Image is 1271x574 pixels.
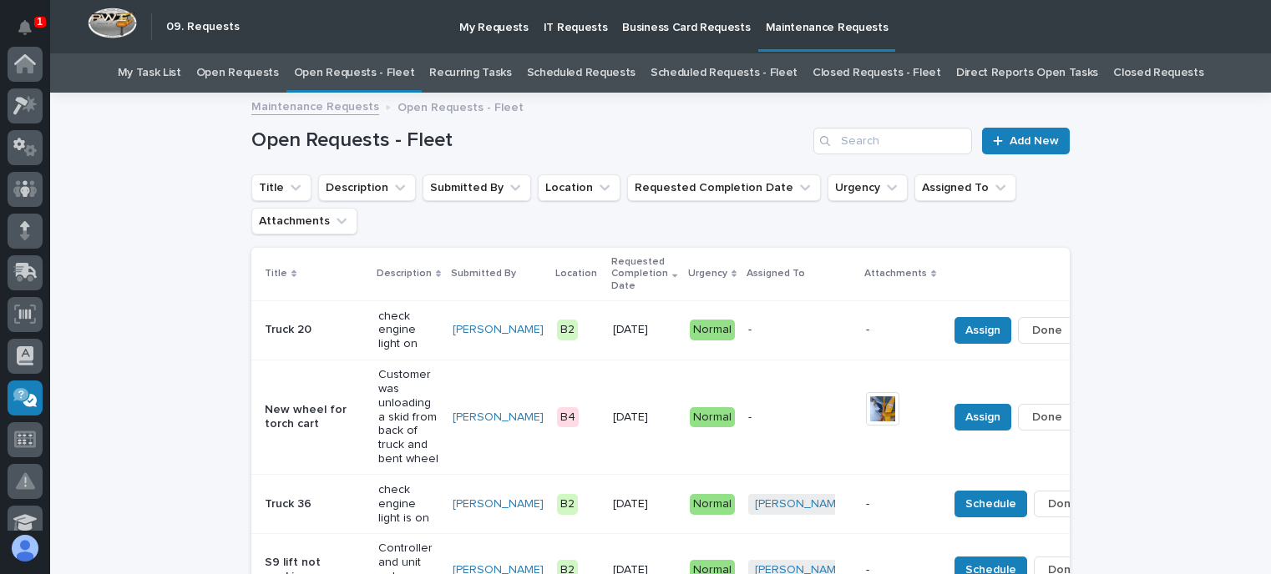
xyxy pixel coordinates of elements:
[378,483,439,525] p: check engine light is on
[557,320,578,340] div: B2
[866,323,934,337] p: -
[1048,494,1078,514] span: Done
[557,494,578,515] div: B2
[611,253,668,295] p: Requested Completion Date
[748,410,853,425] p: -
[1034,491,1092,517] button: Done
[453,497,544,511] a: [PERSON_NAME]
[982,128,1070,154] a: Add New
[690,320,735,340] div: Normal
[377,264,432,283] p: Description
[828,174,908,201] button: Urgency
[294,53,415,93] a: Open Requests - Fleet
[955,491,1027,517] button: Schedule
[118,53,181,93] a: My Task List
[613,410,676,425] p: [DATE]
[453,410,544,425] a: [PERSON_NAME]
[1010,135,1059,147] span: Add New
[8,531,43,566] button: users-avatar
[423,174,531,201] button: Submitted By
[429,53,511,93] a: Recurring Tasks
[651,53,798,93] a: Scheduled Requests - Fleet
[251,360,1149,475] tr: New wheel for torch cartCustomer was unloading a skid from back of truck and bent wheel[PERSON_NA...
[914,174,1016,201] button: Assigned To
[37,16,43,28] p: 1
[251,174,311,201] button: Title
[453,323,544,337] a: [PERSON_NAME]
[747,264,805,283] p: Assigned To
[251,475,1149,534] tr: Truck 36check engine light is on[PERSON_NAME] B2[DATE]Normal[PERSON_NAME] -ScheduleDone
[555,264,597,283] p: Location
[965,320,1000,340] span: Assign
[866,497,934,511] p: -
[956,53,1098,93] a: Direct Reports Open Tasks
[813,128,972,154] input: Search
[21,20,43,47] div: Notifications1
[538,174,620,201] button: Location
[88,8,137,38] img: Workspace Logo
[557,407,579,428] div: B4
[1113,53,1203,93] a: Closed Requests
[265,323,365,337] p: Truck 20
[251,300,1149,360] tr: Truck 20check engine light on[PERSON_NAME] B2[DATE]Normal--AssignDone
[627,174,821,201] button: Requested Completion Date
[251,128,807,153] h1: Open Requests - Fleet
[378,310,439,351] p: check engine light on
[196,53,279,93] a: Open Requests
[955,317,1011,344] button: Assign
[965,494,1016,514] span: Schedule
[166,20,240,34] h2: 09. Requests
[251,96,379,115] a: Maintenance Requests
[1018,317,1076,344] button: Done
[965,407,1000,427] span: Assign
[755,497,846,511] a: [PERSON_NAME]
[613,323,676,337] p: [DATE]
[688,264,727,283] p: Urgency
[1032,407,1062,427] span: Done
[813,53,941,93] a: Closed Requests - Fleet
[8,10,43,45] button: Notifications
[1032,320,1062,340] span: Done
[451,264,516,283] p: Submitted By
[251,208,357,234] button: Attachments
[265,497,365,511] p: Truck 36
[955,404,1011,430] button: Assign
[864,264,927,283] p: Attachments
[318,174,416,201] button: Description
[265,264,287,283] p: Title
[690,494,735,515] div: Normal
[265,403,365,431] p: New wheel for torch cart
[690,407,735,428] div: Normal
[613,497,676,511] p: [DATE]
[748,323,853,337] p: -
[1018,404,1076,430] button: Done
[527,53,635,93] a: Scheduled Requests
[398,97,524,115] p: Open Requests - Fleet
[378,368,439,466] p: Customer was unloading a skid from back of truck and bent wheel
